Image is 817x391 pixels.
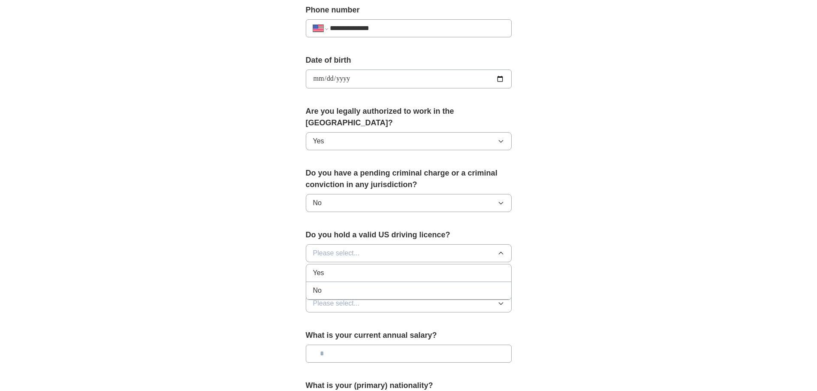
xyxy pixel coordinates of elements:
label: What is your current annual salary? [306,330,512,341]
button: Please select... [306,244,512,262]
button: Please select... [306,294,512,312]
span: No [313,285,322,296]
label: Are you legally authorized to work in the [GEOGRAPHIC_DATA]? [306,106,512,129]
label: Do you have a pending criminal charge or a criminal conviction in any jurisdiction? [306,167,512,191]
span: Yes [313,136,324,146]
span: Yes [313,268,324,278]
span: No [313,198,322,208]
label: Phone number [306,4,512,16]
span: Please select... [313,248,360,258]
button: No [306,194,512,212]
label: Do you hold a valid US driving licence? [306,229,512,241]
span: Please select... [313,298,360,309]
button: Yes [306,132,512,150]
label: Date of birth [306,55,512,66]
